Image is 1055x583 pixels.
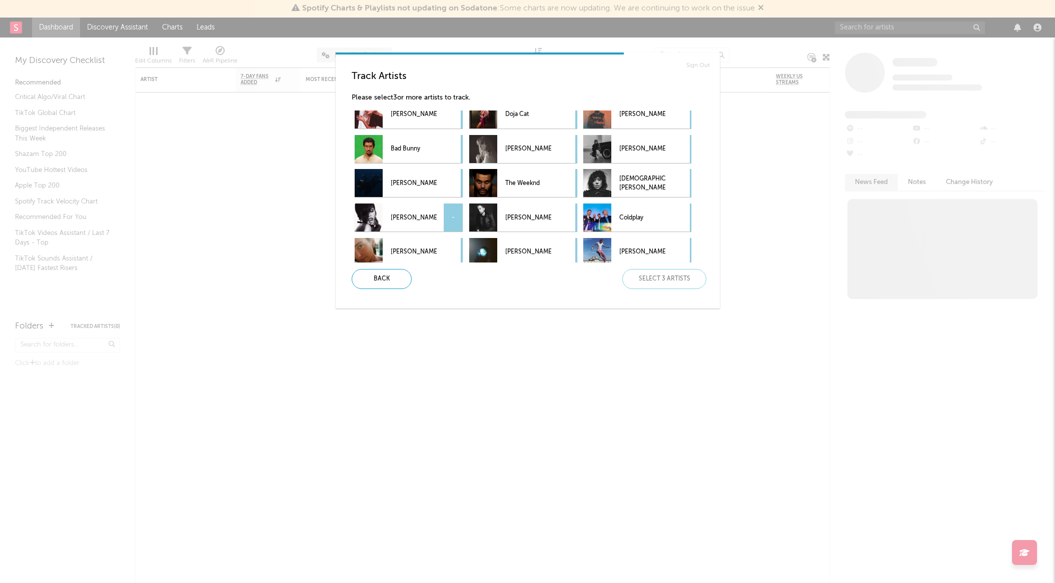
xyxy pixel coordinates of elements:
div: [PERSON_NAME] [469,203,577,231]
p: Bad Bunny [391,138,437,160]
div: Back [352,269,412,289]
p: [PERSON_NAME] [505,206,551,229]
p: [PERSON_NAME] [505,138,551,160]
div: [PERSON_NAME] [583,238,691,266]
p: [PERSON_NAME] [619,138,665,160]
div: Coldplay [583,203,691,231]
a: Sign Out [686,59,710,71]
p: [PERSON_NAME] [391,206,437,229]
div: [PERSON_NAME] [469,135,577,163]
p: Doja Cat [505,103,551,126]
p: [PERSON_NAME] [619,241,665,263]
p: [DEMOGRAPHIC_DATA][PERSON_NAME] [619,172,665,194]
p: [PERSON_NAME] [619,103,665,126]
div: - [444,203,463,231]
div: The Weeknd [469,169,577,197]
p: [PERSON_NAME] [391,172,437,194]
div: [PERSON_NAME] [469,238,577,266]
p: [PERSON_NAME] [391,241,437,263]
div: [PERSON_NAME] [355,238,463,266]
div: [PERSON_NAME] [583,100,691,128]
div: [PERSON_NAME]- [355,203,463,231]
div: Doja Cat [469,100,577,128]
p: [PERSON_NAME] [505,241,551,263]
p: [PERSON_NAME] [391,103,437,126]
p: The Weeknd [505,172,551,194]
p: Coldplay [619,206,665,229]
div: [PERSON_NAME] [355,169,463,197]
h3: Track Artists [352,70,712,82]
div: [PERSON_NAME] [583,135,691,163]
div: Bad Bunny [355,135,463,163]
p: Please select 3 or more artists to track. [352,92,712,104]
div: [PERSON_NAME] [355,100,463,128]
div: [DEMOGRAPHIC_DATA][PERSON_NAME] [583,169,691,197]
